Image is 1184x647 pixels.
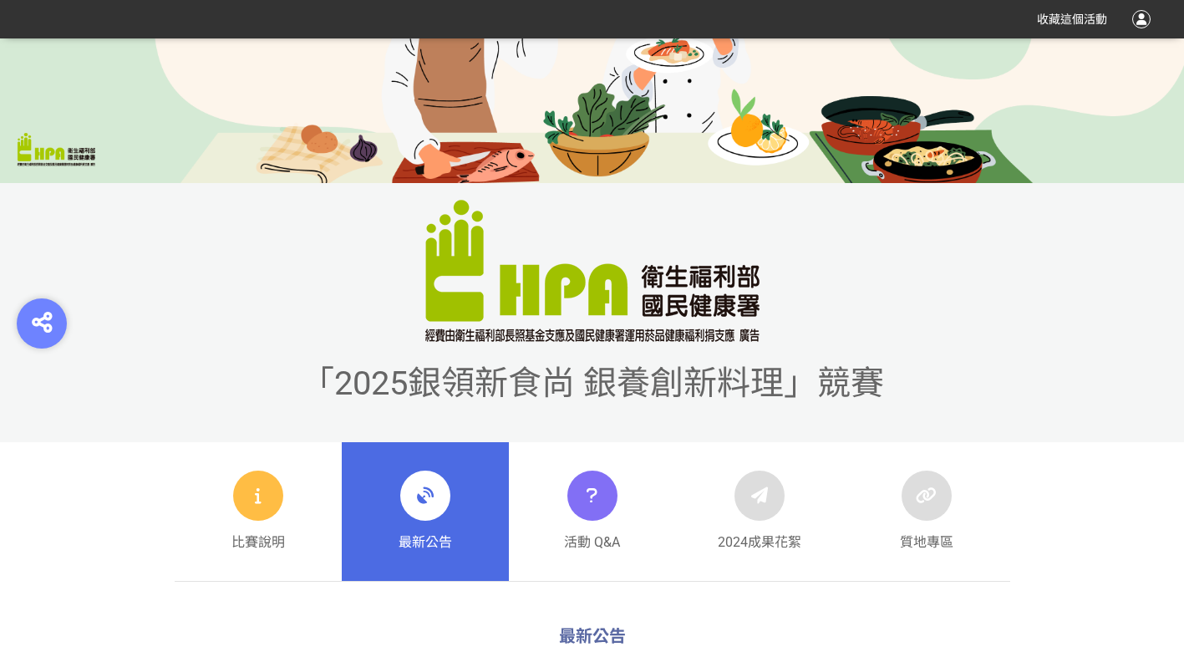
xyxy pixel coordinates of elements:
span: 最新公告 [559,626,626,646]
span: 收藏這個活動 [1037,13,1107,26]
span: 最新公告 [399,532,452,553]
span: 2024成果花絮 [718,532,801,553]
span: 「2025銀領新食尚 銀養創新料理」競賽 [301,364,884,403]
img: 「2025銀領新食尚 銀養創新料理」競賽 [425,200,760,342]
a: 最新公告 [342,442,509,581]
a: 質地專區 [843,442,1010,581]
a: 活動 Q&A [509,442,676,581]
span: 比賽說明 [231,532,285,553]
a: 「2025銀領新食尚 銀養創新料理」競賽 [301,387,884,396]
span: 質地專區 [900,532,953,553]
span: 活動 Q&A [564,532,620,553]
a: 比賽說明 [175,442,342,581]
a: 2024成果花絮 [676,442,843,581]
